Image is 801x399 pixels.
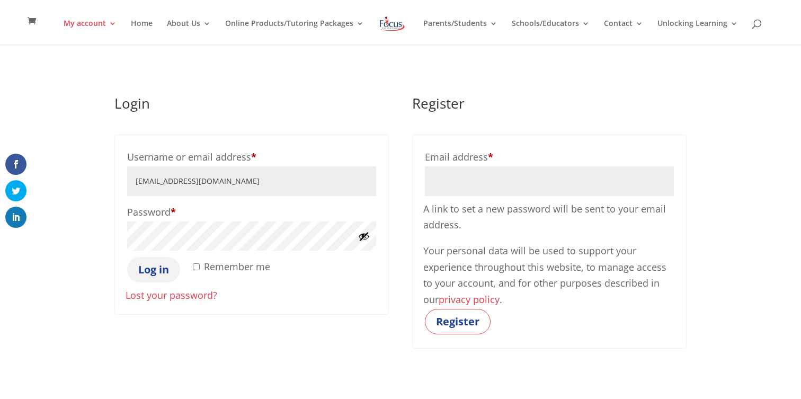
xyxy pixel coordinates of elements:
[127,257,180,282] button: Log in
[167,20,211,45] a: About Us
[425,147,674,166] label: Email address
[423,201,675,243] p: A link to set a new password will be sent to your email address.
[423,20,497,45] a: Parents/Students
[412,96,687,116] h2: Register
[131,20,153,45] a: Home
[657,20,738,45] a: Unlocking Learning
[425,309,491,334] button: Register
[423,243,675,307] p: Your personal data will be used to support your experience throughout this website, to manage acc...
[225,20,364,45] a: Online Products/Tutoring Packages
[127,202,376,221] label: Password
[204,260,270,273] span: Remember me
[512,20,590,45] a: Schools/Educators
[358,230,370,242] button: Show password
[127,147,376,166] label: Username or email address
[604,20,643,45] a: Contact
[439,293,500,306] a: privacy policy
[114,96,389,116] h2: Login
[126,289,217,302] a: Lost your password?
[193,263,200,270] input: Remember me
[378,14,406,33] img: Focus on Learning
[64,20,117,45] a: My account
